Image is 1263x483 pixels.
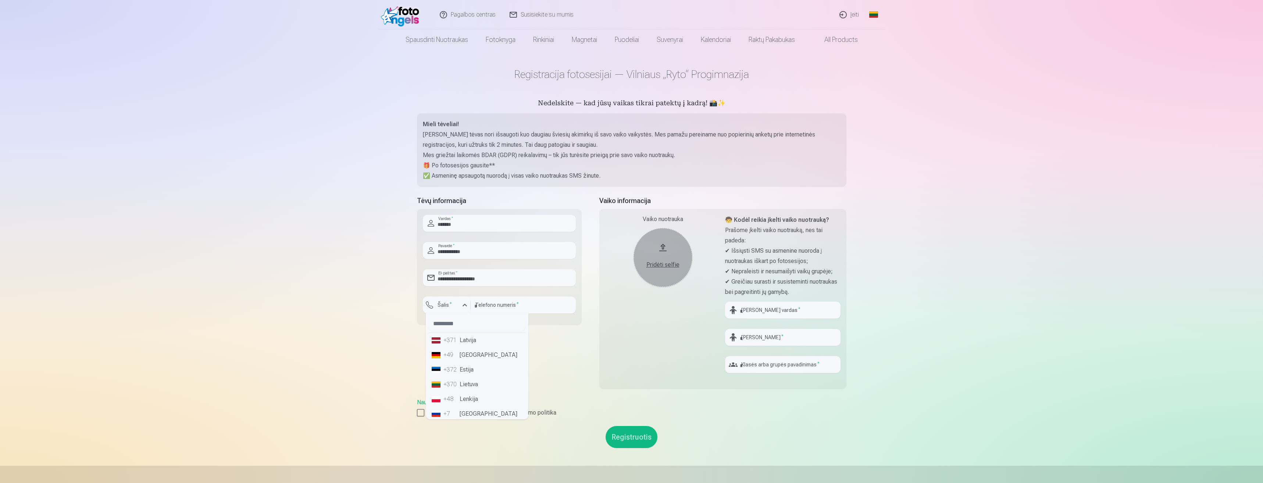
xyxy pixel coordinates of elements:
[606,29,648,50] a: Puodeliai
[648,29,692,50] a: Suvenyrai
[417,68,846,81] h1: Registracija fotosesijai — Vilniaus „Ryto“ Progimnazija
[397,29,477,50] a: Spausdinti nuotraukas
[423,129,841,150] p: [PERSON_NAME] tėvas nori išsaugoti kuo daugiau šviesių akimirkų iš savo vaiko vaikystės. Mes pama...
[423,171,841,181] p: ✅ Asmeninę apsaugotą nuorodą į visas vaiko nuotraukas SMS žinute.
[423,160,841,171] p: 🎁 Po fotosesijos gausite**
[599,196,846,206] h5: Vaiko informacija
[429,392,525,406] li: Lenkija
[423,296,471,313] button: Šalis*
[725,216,829,223] strong: 🧒 Kodėl reikia įkelti vaiko nuotrauką?
[443,351,458,359] div: +49
[429,362,525,377] li: Estija
[429,406,525,421] li: [GEOGRAPHIC_DATA]
[477,29,524,50] a: Fotoknyga
[563,29,606,50] a: Magnetai
[443,336,458,345] div: +371
[417,408,846,417] label: Sutinku su Naudotojo sutartimi ir privatumo politika
[641,260,685,269] div: Pridėti selfie
[605,215,721,224] div: Vaiko nuotrauka
[443,409,458,418] div: +7
[725,225,841,246] p: Prašome įkelti vaiko nuotrauką, nes tai padeda:
[634,228,692,287] button: Pridėti selfie
[692,29,740,50] a: Kalendoriai
[524,29,563,50] a: Rinkiniai
[443,365,458,374] div: +372
[725,277,841,297] p: ✔ Greičiau surasti ir susisteminti nuotraukas bei pagreitinti jų gamybą.
[417,196,582,206] h5: Tėvų informacija
[740,29,804,50] a: Raktų pakabukas
[429,333,525,348] li: Latvija
[417,99,846,109] h5: Nedelskite — kad jūsų vaikas tikrai patektų į kadrą! 📸✨
[381,3,423,26] img: /fa2
[423,121,459,128] strong: Mieli tėveliai!
[435,301,455,309] label: Šalis
[443,395,458,404] div: +48
[443,380,458,389] div: +370
[417,399,464,406] a: Naudotojo sutartis
[725,266,841,277] p: ✔ Nepraleisti ir nesumaišyti vaikų grupėje;
[804,29,867,50] a: All products
[417,398,846,417] div: ,
[423,150,841,160] p: Mes griežtai laikomės BDAR (GDPR) reikalavimų – tik jūs turėsite prieigą prie savo vaiko nuotraukų.
[725,246,841,266] p: ✔ Išsiųsti SMS su asmenine nuoroda į nuotraukas iškart po fotosesijos;
[429,377,525,392] li: Lietuva
[429,348,525,362] li: [GEOGRAPHIC_DATA]
[606,426,657,448] button: Registruotis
